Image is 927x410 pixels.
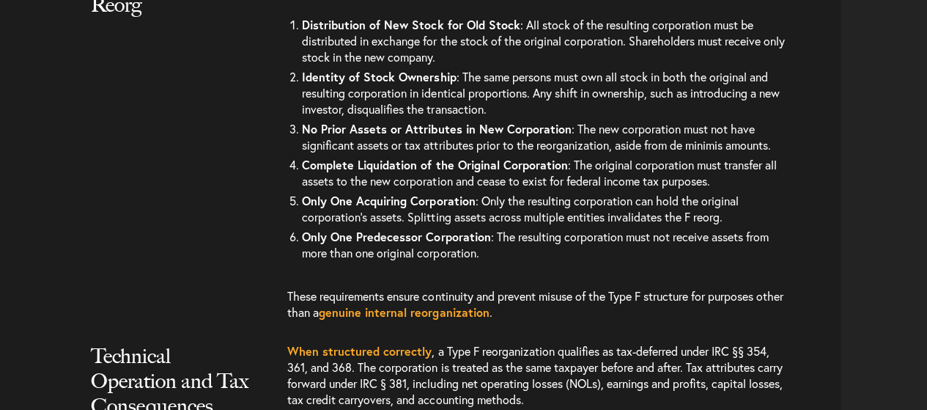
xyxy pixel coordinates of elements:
b: Complete Liquidation of the Original Corporation [302,157,567,172]
b: Identity of Stock Ownership [302,69,456,84]
b: Distribution of New Stock for Old Stock [302,17,520,32]
span: : The resulting corporation must not receive assets from more than one original corporation. [302,229,768,260]
b: Only One Predecessor Corporation [302,229,490,244]
span: : The new corporation must not have significant assets or tax attributes prior to the reorganizat... [302,121,770,153]
span: , a Type F reorganization qualifies as tax-deferred under IRC §§ 354, 361, and 368. The corporati... [287,343,782,407]
span: These requirements ensure continuity and prevent misuse of the Type F structure for purposes othe... [287,288,783,320]
a: genuine internal reorganization [319,304,489,320]
span: : Only the resulting corporation can hold the original corporation’s assets. Splitting assets acr... [302,193,738,224]
span: : The same persons must own all stock in both the original and resulting corporation in identical... [302,69,779,117]
span: : All stock of the resulting corporation must be distributed in exchange for the stock of the ori... [302,17,784,65]
b: Only One Acquiring Corporation [302,193,475,208]
a: When structured correctly [287,343,432,359]
b: No Prior Assets or Attributes in New Corporation [302,121,571,136]
span: : The original corporation must transfer all assets to the new corporation and cease to exist for... [302,157,776,188]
